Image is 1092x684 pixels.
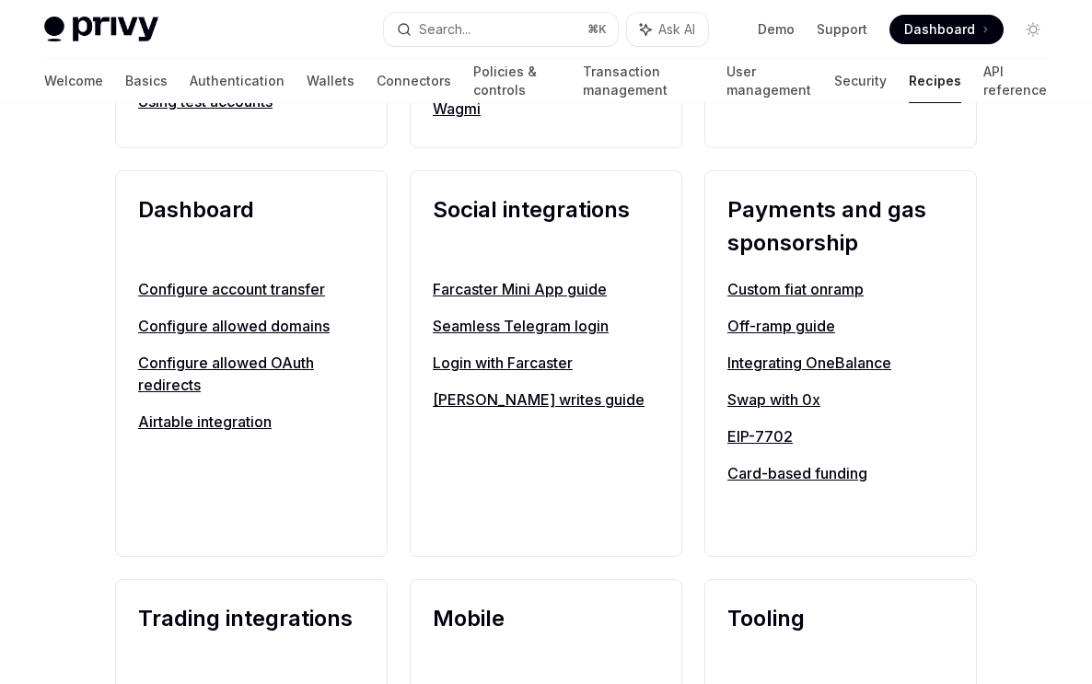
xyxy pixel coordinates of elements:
[727,278,954,300] a: Custom fiat onramp
[889,15,1004,44] a: Dashboard
[473,59,561,103] a: Policies & controls
[587,22,607,37] span: ⌘ K
[138,352,365,396] a: Configure allowed OAuth redirects
[138,193,365,260] h2: Dashboard
[138,315,365,337] a: Configure allowed domains
[727,602,954,668] h2: Tooling
[727,315,954,337] a: Off-ramp guide
[419,18,470,41] div: Search...
[138,278,365,300] a: Configure account transfer
[433,602,659,668] h2: Mobile
[138,411,365,433] a: Airtable integration
[384,13,619,46] button: Search...⌘K
[433,278,659,300] a: Farcaster Mini App guide
[727,193,954,260] h2: Payments and gas sponsorship
[307,59,354,103] a: Wallets
[909,59,961,103] a: Recipes
[727,425,954,447] a: EIP-7702
[658,20,695,39] span: Ask AI
[727,462,954,484] a: Card-based funding
[983,59,1048,103] a: API reference
[44,17,158,42] img: light logo
[834,59,887,103] a: Security
[433,193,659,260] h2: Social integrations
[627,13,708,46] button: Ask AI
[1018,15,1048,44] button: Toggle dark mode
[44,59,103,103] a: Welcome
[138,602,365,668] h2: Trading integrations
[433,352,659,374] a: Login with Farcaster
[433,315,659,337] a: Seamless Telegram login
[433,388,659,411] a: [PERSON_NAME] writes guide
[727,388,954,411] a: Swap with 0x
[758,20,795,39] a: Demo
[125,59,168,103] a: Basics
[583,59,704,103] a: Transaction management
[817,20,867,39] a: Support
[377,59,451,103] a: Connectors
[726,59,813,103] a: User management
[190,59,285,103] a: Authentication
[904,20,975,39] span: Dashboard
[727,352,954,374] a: Integrating OneBalance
